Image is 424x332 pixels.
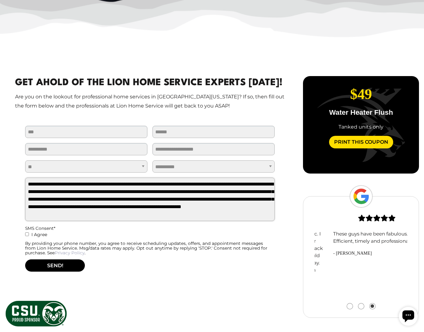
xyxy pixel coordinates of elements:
[350,185,373,208] img: Google Logo
[308,123,414,131] div: Tanked units only
[25,232,29,236] input: I Agree
[330,202,423,257] div: slide 3 (centered)
[333,250,420,257] span: - [PERSON_NAME]
[303,76,419,158] div: slide 1
[329,136,393,148] a: Print This Coupon
[333,230,420,245] p: These guys have been fabulous. Efficient, timely and professional.
[25,259,85,272] button: SEND!
[350,86,372,102] span: $49
[3,3,21,21] div: Open chat widget
[308,109,414,116] p: Water Heater Flush
[5,300,68,327] img: CSU Sponsor Badge
[25,241,275,255] div: By providing your phone number, you agree to receive scheduling updates, offers, and appointment ...
[55,250,85,255] a: Privacy Policy
[15,76,285,90] h2: Get Ahold Of The Lion Home Service Experts [DATE]!
[303,76,419,174] div: carousel
[15,92,285,111] p: Are you on the lookout for professional home services in [GEOGRAPHIC_DATA][US_STATE]? If so, then...
[25,231,275,241] label: I Agree
[315,202,407,309] div: carousel
[25,226,275,231] div: SMS Consent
